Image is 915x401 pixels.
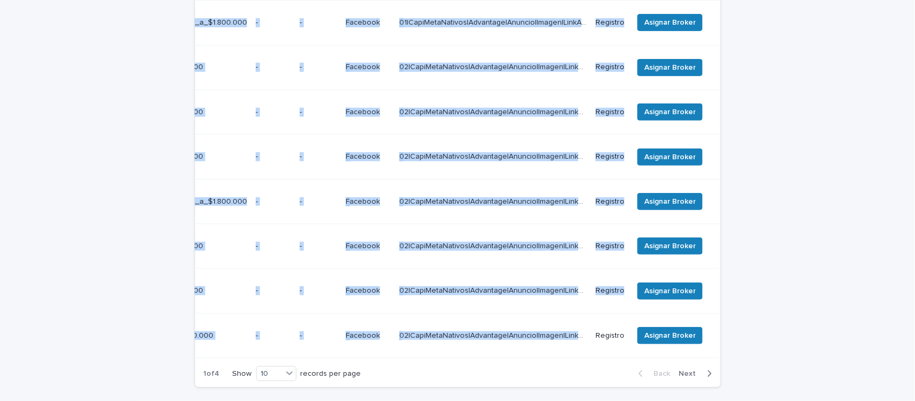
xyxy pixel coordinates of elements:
p: 02|CapiMetaNativos|Advantage|Anuncio|Imagen|LinkAd|AON|Agosto|2025|Capitalizarme|UF|Nueva_Calif [399,329,589,340]
span: Asignar Broker [644,107,696,117]
button: Asignar Broker [637,14,703,31]
button: Asignar Broker [637,59,703,76]
p: Registro [596,108,624,117]
p: 1 of 4 [195,361,228,387]
p: 02|CapiMetaNativos|Advantage|Anuncio|Imagen|LinkAd|AON|Agosto|2025|Capitalizarme|UF|Nueva_Calif [399,150,589,161]
p: Registro [596,331,624,340]
p: Show [233,369,252,378]
p: Registro [596,197,624,206]
span: Asignar Broker [644,286,696,296]
p: - [300,152,337,161]
p: - [256,286,291,295]
p: - [300,242,337,251]
p: - [300,331,337,340]
button: Asignar Broker [637,148,703,166]
p: Facebook [346,106,382,117]
span: Asignar Broker [644,241,696,251]
p: Registro [596,286,624,295]
span: Asignar Broker [644,62,696,73]
p: Facebook [346,61,382,72]
span: Next [679,370,703,377]
p: Facebook [346,150,382,161]
span: Asignar Broker [644,17,696,28]
p: 02|CapiMetaNativos|Advantage|Anuncio|Imagen|LinkAd|AON|Agosto|2025|Capitalizarme|UF|Nueva_Calif [399,284,589,295]
p: Facebook [346,16,382,27]
p: Facebook [346,240,382,251]
button: Asignar Broker [637,327,703,344]
button: Asignar Broker [637,237,703,255]
p: Registro [596,63,624,72]
button: Back [630,369,675,378]
p: - [300,108,337,117]
span: Back [648,370,671,377]
p: Registro [596,152,624,161]
span: Asignar Broker [644,152,696,162]
button: Asignar Broker [637,283,703,300]
p: 02|CapiMetaNativos|Advantage|Anuncio|Imagen|LinkAd|AON|Agosto|2025|Capitalizarme|UF|Nueva_Calif [399,106,589,117]
p: Registro [596,18,624,27]
p: records per page [301,369,361,378]
button: Asignar Broker [637,193,703,210]
p: - [256,242,291,251]
button: Asignar Broker [637,103,703,121]
p: - [300,286,337,295]
p: Facebook [346,329,382,340]
p: 01|CapiMetaNativos|Advantage|Anuncio|Imagen|LinkAd|AON|Agosto|2025|Capitalizarme|SinPie|Nueva_Calif [399,16,589,27]
p: - [300,197,337,206]
p: Facebook [346,284,382,295]
p: - [300,63,337,72]
p: - [256,108,291,117]
p: - [300,18,337,27]
p: 02|CapiMetaNativos|Advantage|Anuncio|Imagen|LinkAd|AON|Agosto|2025|Capitalizarme|UF|Nueva_Calif [399,240,589,251]
p: 02|CapiMetaNativos|Advantage|Anuncio|Imagen|LinkAd|AON|Agosto|2025|Capitalizarme|UF|Nueva_Calif [399,61,589,72]
p: - [256,18,291,27]
p: - [256,63,291,72]
div: 10 [257,368,282,380]
p: 02|CapiMetaNativos|Advantage|Anuncio|Imagen|LinkAd|AON|Agosto|2025|Capitalizarme|UF|Nueva_Calif [399,195,589,206]
p: Facebook [346,195,382,206]
p: Registro [596,242,624,251]
p: - [256,152,291,161]
p: - [256,331,291,340]
button: Next [675,369,720,378]
span: Asignar Broker [644,330,696,341]
p: - [256,197,291,206]
span: Asignar Broker [644,196,696,207]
